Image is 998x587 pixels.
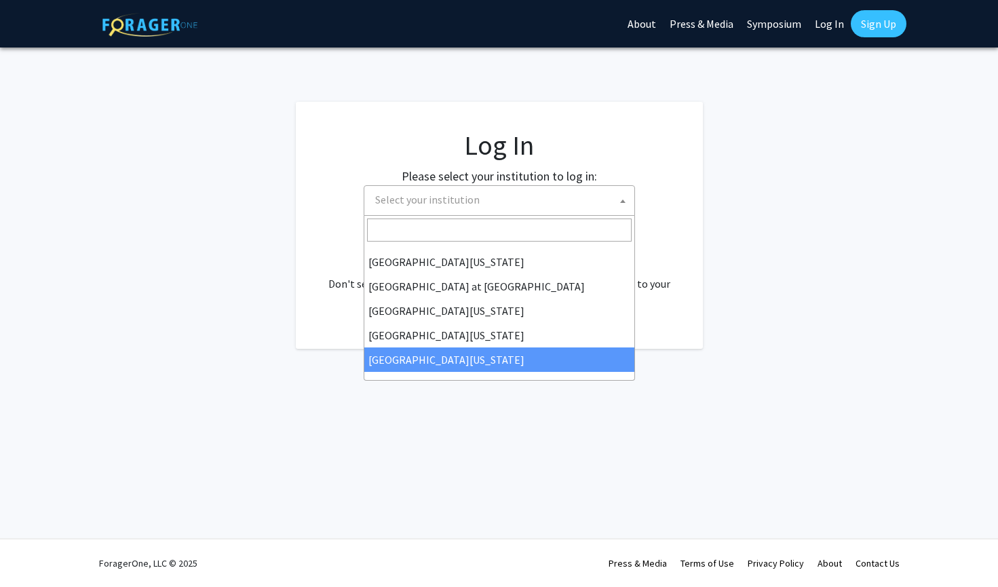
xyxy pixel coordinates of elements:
[323,243,676,308] div: No account? . Don't see your institution? about bringing ForagerOne to your institution.
[364,185,635,216] span: Select your institution
[323,129,676,162] h1: Log In
[748,557,804,569] a: Privacy Policy
[364,347,634,372] li: [GEOGRAPHIC_DATA][US_STATE]
[364,274,634,299] li: [GEOGRAPHIC_DATA] at [GEOGRAPHIC_DATA]
[402,167,597,185] label: Please select your institution to log in:
[367,219,632,242] input: Search
[364,323,634,347] li: [GEOGRAPHIC_DATA][US_STATE]
[364,299,634,323] li: [GEOGRAPHIC_DATA][US_STATE]
[375,193,480,206] span: Select your institution
[370,186,634,214] span: Select your institution
[364,250,634,274] li: [GEOGRAPHIC_DATA][US_STATE]
[364,372,634,396] li: [PERSON_NAME][GEOGRAPHIC_DATA]
[99,539,197,587] div: ForagerOne, LLC © 2025
[851,10,906,37] a: Sign Up
[818,557,842,569] a: About
[102,13,197,37] img: ForagerOne Logo
[856,557,900,569] a: Contact Us
[680,557,734,569] a: Terms of Use
[10,526,58,577] iframe: Chat
[609,557,667,569] a: Press & Media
